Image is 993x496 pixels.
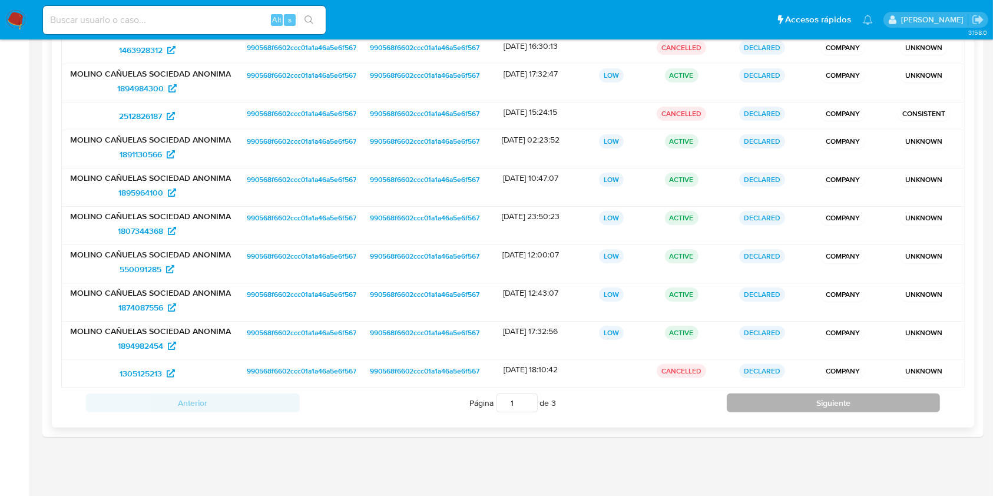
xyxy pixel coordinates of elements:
[43,12,326,28] input: Buscar usuario o caso...
[272,14,282,25] span: Alt
[968,28,987,37] span: 3.158.0
[297,12,321,28] button: search-icon
[972,14,984,26] a: Salir
[785,14,851,26] span: Accesos rápidos
[901,14,968,25] p: julieta.rodriguez@mercadolibre.com
[288,14,292,25] span: s
[863,15,873,25] a: Notificaciones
